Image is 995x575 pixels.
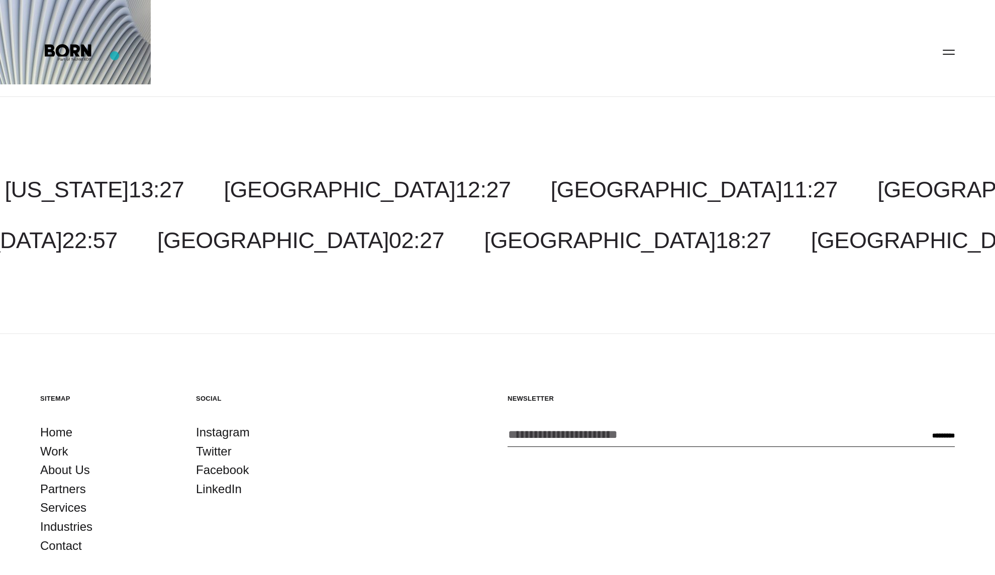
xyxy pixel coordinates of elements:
[508,394,955,403] h5: Newsletter
[716,227,771,253] span: 18:27
[40,536,82,555] a: Contact
[455,177,511,202] span: 12:27
[62,227,117,253] span: 22:57
[129,177,184,202] span: 13:27
[5,177,184,202] a: [US_STATE]13:27
[40,442,68,461] a: Work
[40,423,72,442] a: Home
[782,177,838,202] span: 11:27
[40,498,86,517] a: Services
[937,41,961,62] button: Open
[196,423,250,442] a: Instagram
[196,394,332,403] h5: Social
[196,461,249,480] a: Facebook
[389,227,444,253] span: 02:27
[40,461,90,480] a: About Us
[551,177,838,202] a: [GEOGRAPHIC_DATA]11:27
[40,517,92,536] a: Industries
[196,480,242,499] a: LinkedIn
[40,394,176,403] h5: Sitemap
[40,480,86,499] a: Partners
[196,442,232,461] a: Twitter
[224,177,511,202] a: [GEOGRAPHIC_DATA]12:27
[484,227,771,253] a: [GEOGRAPHIC_DATA]18:27
[157,227,444,253] a: [GEOGRAPHIC_DATA]02:27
